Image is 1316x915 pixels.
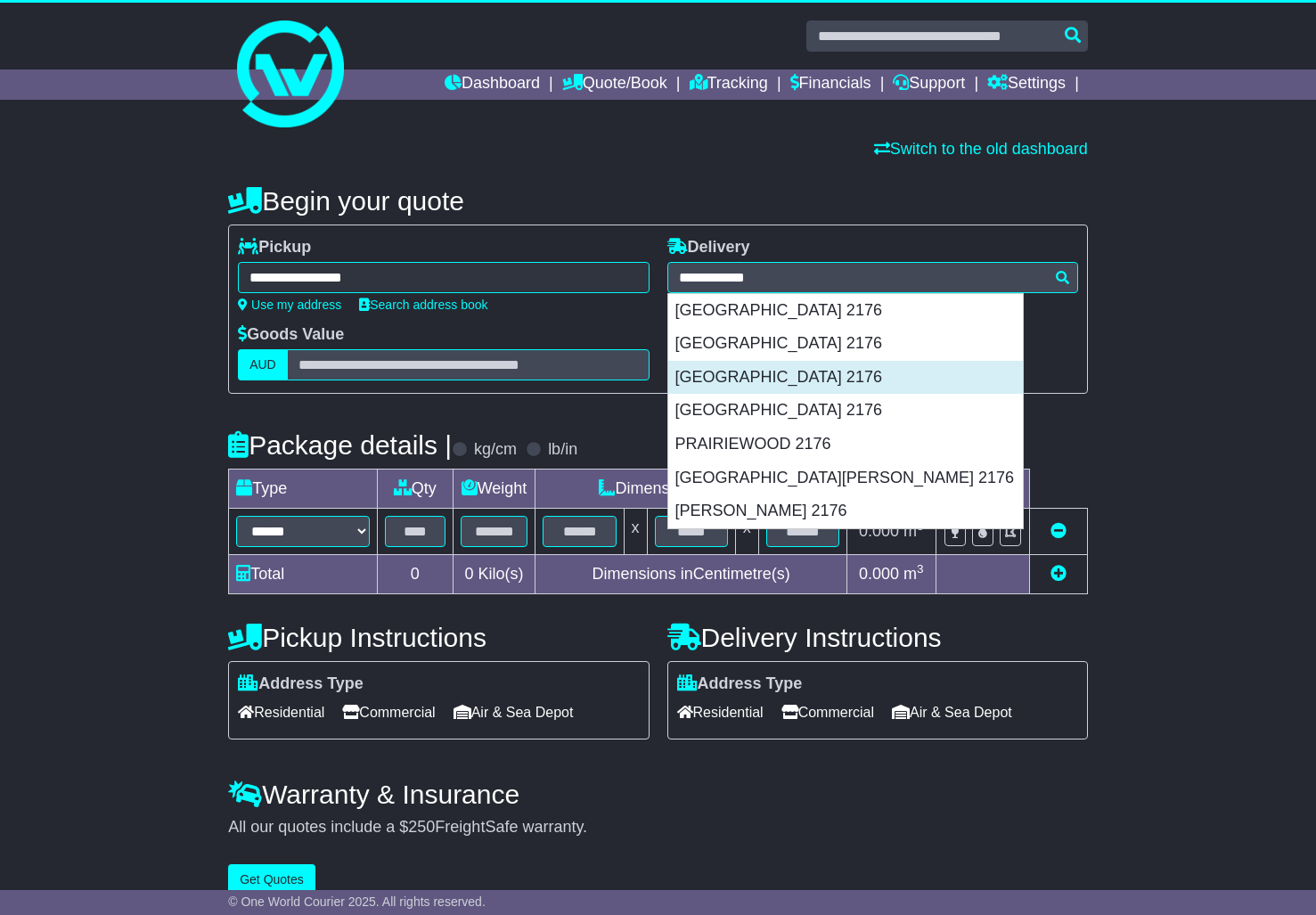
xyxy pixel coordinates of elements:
a: Use my address [238,298,341,312]
div: [GEOGRAPHIC_DATA] 2176 [668,327,1023,361]
label: Goods Value [238,325,344,345]
span: 0.000 [859,565,899,583]
span: Air & Sea Depot [454,699,574,726]
a: Search address book [359,298,487,312]
a: Tracking [690,69,768,100]
typeahead: Please provide city [667,262,1078,293]
a: Switch to the old dashboard [874,140,1088,158]
div: [GEOGRAPHIC_DATA] 2176 [668,294,1023,328]
span: Air & Sea Depot [892,699,1012,726]
span: 0 [465,565,474,583]
h4: Warranty & Insurance [228,780,1088,809]
a: Dashboard [445,69,540,100]
span: Commercial [781,699,874,726]
td: Total [229,555,378,594]
label: Address Type [238,674,364,694]
label: Pickup [238,238,311,257]
td: Weight [453,470,535,509]
span: Commercial [342,699,435,726]
div: All our quotes include a $ FreightSafe warranty. [228,818,1088,837]
div: [GEOGRAPHIC_DATA] 2176 [668,394,1023,428]
span: © One World Courier 2025. All rights reserved. [228,895,486,909]
span: m [903,565,924,583]
h4: Package details | [228,430,452,460]
span: 250 [408,818,435,836]
span: 0.000 [859,522,899,540]
a: Add new item [1050,565,1067,583]
td: x [624,509,647,555]
h4: Pickup Instructions [228,623,649,652]
span: Residential [677,699,764,726]
td: 0 [378,555,453,594]
label: lb/in [548,440,577,460]
span: m [903,522,924,540]
label: Delivery [667,238,750,257]
a: Remove this item [1050,522,1067,540]
label: AUD [238,349,288,380]
a: Financials [790,69,871,100]
div: [GEOGRAPHIC_DATA] 2176 [668,361,1023,395]
a: Settings [987,69,1066,100]
td: Dimensions (L x W x H) [535,470,846,509]
div: PRAIRIEWOOD 2176 [668,428,1023,462]
h4: Delivery Instructions [667,623,1088,652]
div: [PERSON_NAME] 2176 [668,494,1023,528]
h4: Begin your quote [228,186,1088,216]
td: Type [229,470,378,509]
span: Residential [238,699,324,726]
td: x [735,509,758,555]
div: [GEOGRAPHIC_DATA][PERSON_NAME] 2176 [668,462,1023,495]
sup: 3 [917,562,924,576]
a: Support [893,69,965,100]
a: Quote/Book [562,69,667,100]
button: Get Quotes [228,864,315,895]
label: Address Type [677,674,803,694]
td: Kilo(s) [453,555,535,594]
td: Qty [378,470,453,509]
label: kg/cm [474,440,517,460]
td: Dimensions in Centimetre(s) [535,555,846,594]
